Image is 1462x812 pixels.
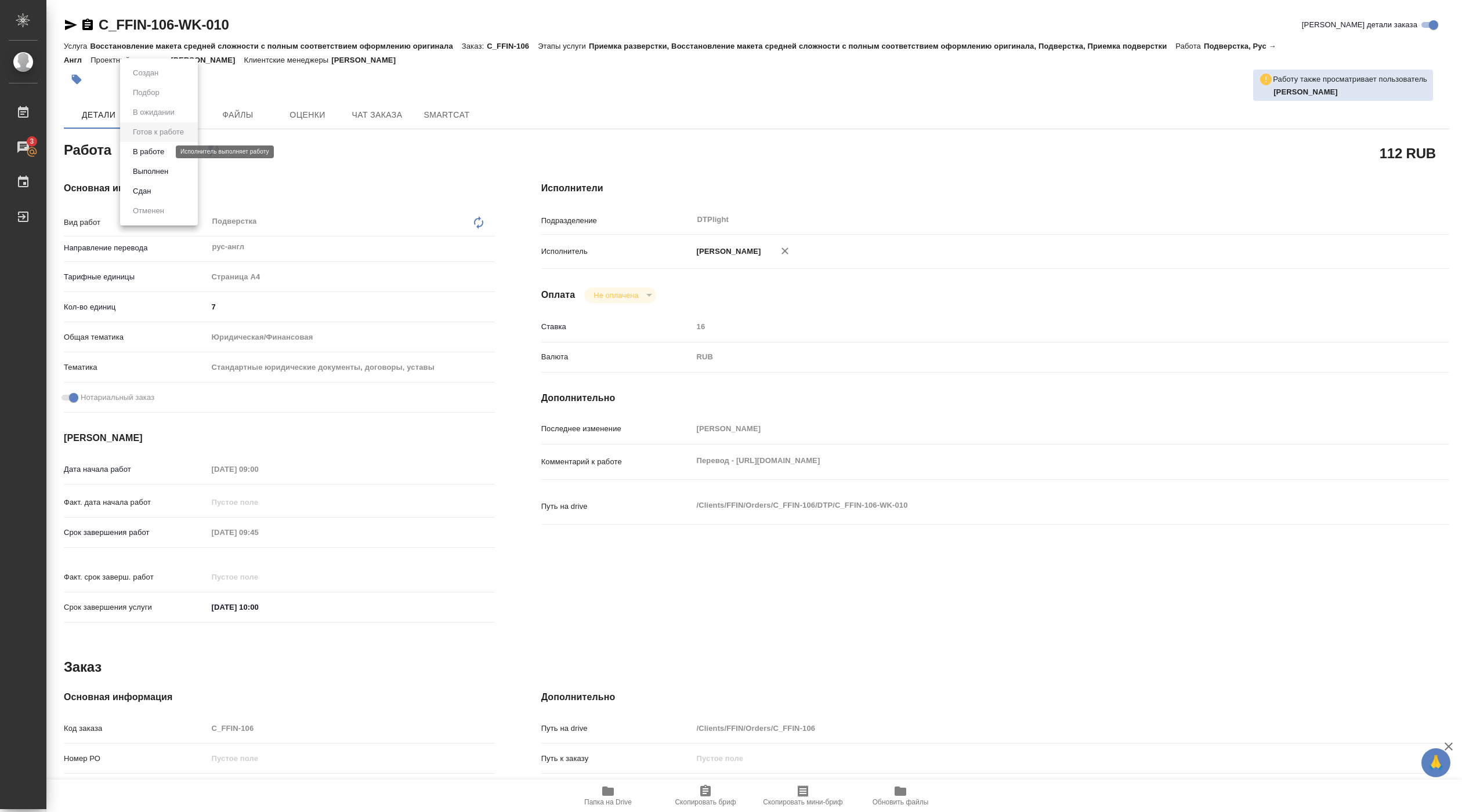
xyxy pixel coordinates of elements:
[129,165,172,178] button: Выполнен
[129,106,178,119] button: В ожидании
[129,185,154,198] button: Сдан
[129,86,163,99] button: Подбор
[129,205,168,217] button: Отменен
[129,67,162,79] button: Создан
[129,126,187,139] button: Готов к работе
[129,145,168,158] button: В работе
